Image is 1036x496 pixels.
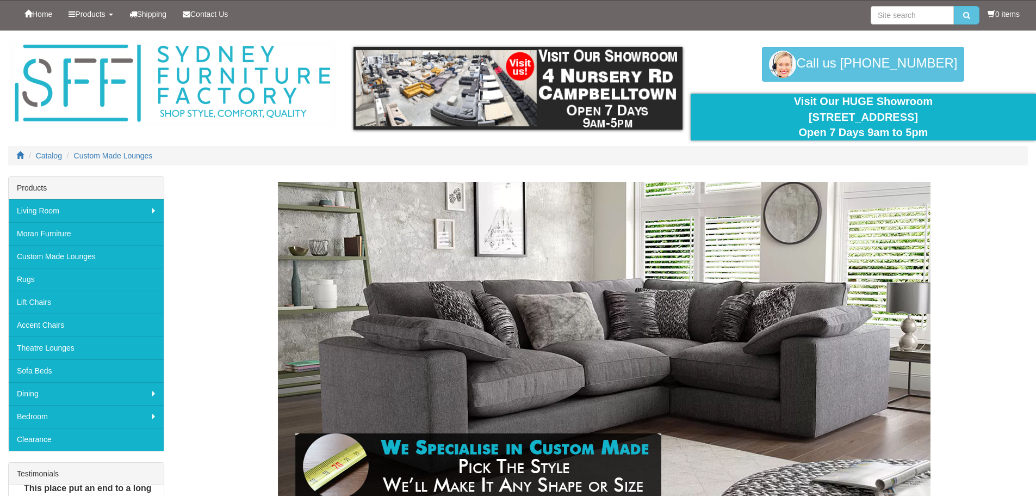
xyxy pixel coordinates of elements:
[9,405,164,428] a: Bedroom
[871,6,954,25] input: Site search
[9,199,164,222] a: Living Room
[74,151,153,160] a: Custom Made Lounges
[137,10,167,19] span: Shipping
[9,359,164,382] a: Sofa Beds
[9,222,164,245] a: Moran Furniture
[9,382,164,405] a: Dining
[9,336,164,359] a: Theatre Lounges
[190,10,228,19] span: Contact Us
[36,151,62,160] a: Catalog
[353,47,683,130] img: showroom.gif
[9,428,164,451] a: Clearance
[32,10,52,19] span: Home
[16,1,60,28] a: Home
[9,41,336,126] img: Sydney Furniture Factory
[175,1,236,28] a: Contact Us
[9,463,164,485] div: Testimonials
[988,9,1020,20] li: 0 items
[9,245,164,268] a: Custom Made Lounges
[699,94,1028,140] div: Visit Our HUGE Showroom [STREET_ADDRESS] Open 7 Days 9am to 5pm
[9,268,164,291] a: Rugs
[60,1,121,28] a: Products
[121,1,175,28] a: Shipping
[9,314,164,336] a: Accent Chairs
[9,177,164,199] div: Products
[9,291,164,314] a: Lift Chairs
[75,10,105,19] span: Products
